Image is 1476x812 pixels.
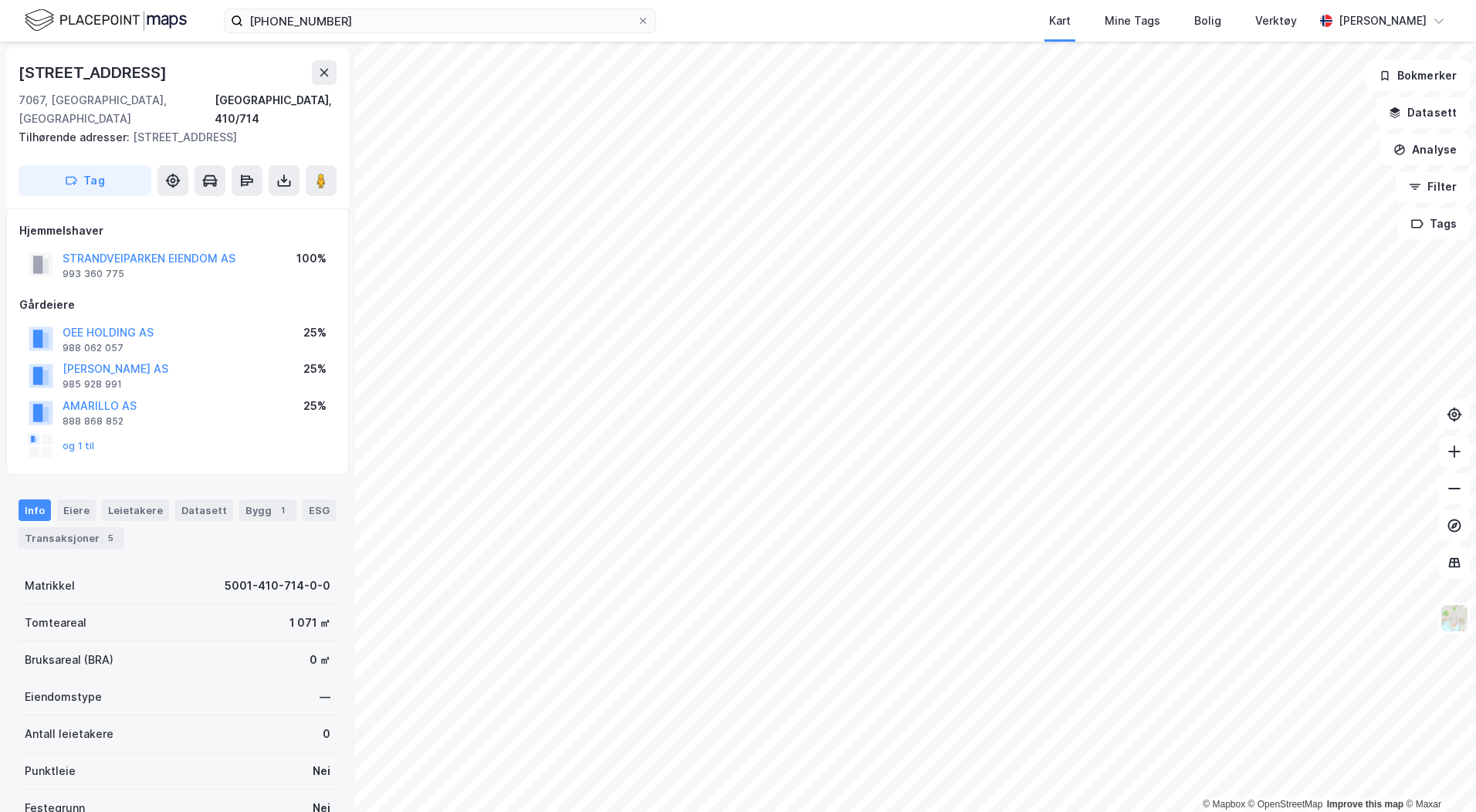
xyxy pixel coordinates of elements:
[303,397,327,415] div: 25%
[296,249,327,268] div: 100%
[102,499,169,521] div: Leietakere
[19,296,336,314] div: Gårdeiere
[1380,134,1470,165] button: Analyse
[239,499,296,521] div: Bygg
[1194,12,1221,30] div: Bolig
[1399,738,1476,812] iframe: Chat Widget
[303,323,327,342] div: 25%
[25,7,187,34] img: logo.f888ab2527a4732fd821a326f86c7f29.svg
[289,614,330,632] div: 1 071 ㎡
[1398,208,1470,239] button: Tags
[19,60,170,85] div: [STREET_ADDRESS]
[1396,171,1470,202] button: Filter
[25,762,76,780] div: Punktleie
[63,342,124,354] div: 988 062 057
[63,268,124,280] div: 993 360 775
[1376,97,1470,128] button: Datasett
[1049,12,1071,30] div: Kart
[103,530,118,546] div: 5
[243,9,637,32] input: Søk på adresse, matrikkel, gårdeiere, leietakere eller personer
[175,499,233,521] div: Datasett
[1248,799,1323,810] a: OpenStreetMap
[225,577,330,595] div: 5001-410-714-0-0
[303,499,336,521] div: ESG
[303,360,327,378] div: 25%
[19,130,133,144] span: Tilhørende adresser:
[25,577,75,595] div: Matrikkel
[1339,12,1427,30] div: [PERSON_NAME]
[19,527,124,549] div: Transaksjoner
[323,725,330,743] div: 0
[1399,738,1476,812] div: Kontrollprogram for chat
[1366,60,1470,91] button: Bokmerker
[63,378,122,391] div: 985 928 991
[320,688,330,706] div: —
[19,222,336,240] div: Hjemmelshaver
[19,165,151,196] button: Tag
[25,725,113,743] div: Antall leietakere
[310,651,330,669] div: 0 ㎡
[19,499,51,521] div: Info
[57,499,96,521] div: Eiere
[19,91,215,128] div: 7067, [GEOGRAPHIC_DATA], [GEOGRAPHIC_DATA]
[1105,12,1160,30] div: Mine Tags
[25,688,102,706] div: Eiendomstype
[1440,604,1469,633] img: Z
[25,614,86,632] div: Tomteareal
[313,762,330,780] div: Nei
[1255,12,1297,30] div: Verktøy
[63,415,124,428] div: 888 868 852
[275,502,290,518] div: 1
[1203,799,1245,810] a: Mapbox
[19,128,324,147] div: [STREET_ADDRESS]
[215,91,337,128] div: [GEOGRAPHIC_DATA], 410/714
[25,651,113,669] div: Bruksareal (BRA)
[1327,799,1403,810] a: Improve this map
